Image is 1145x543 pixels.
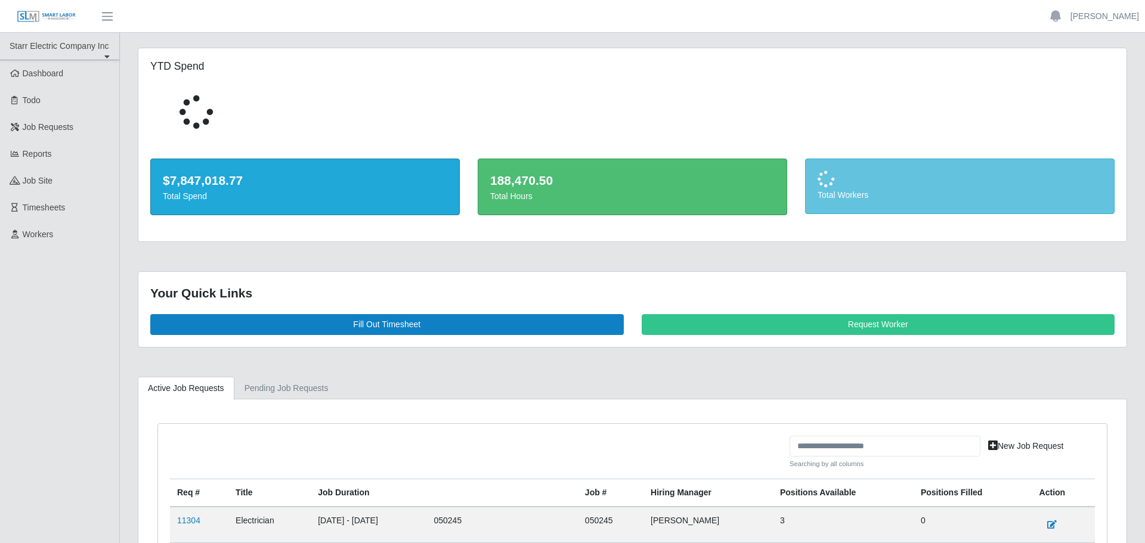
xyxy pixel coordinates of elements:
th: Positions Filled [914,479,1032,507]
span: Job Requests [23,122,74,132]
span: Workers [23,229,54,239]
span: Timesheets [23,203,66,212]
a: Active Job Requests [138,377,234,400]
td: Electrician [228,507,311,543]
span: job site [23,176,53,185]
th: Title [228,479,311,507]
a: New Job Request [980,436,1072,457]
div: $7,847,018.77 [163,171,447,190]
td: 3 [773,507,914,543]
div: Your Quick Links [150,284,1115,303]
a: [PERSON_NAME] [1070,10,1139,23]
h5: YTD Spend [150,60,460,73]
td: 050245 [578,507,643,543]
td: 0 [914,507,1032,543]
span: Todo [23,95,41,105]
div: Total Workers [818,189,1102,201]
td: [PERSON_NAME] [643,507,773,543]
div: 188,470.50 [490,171,775,190]
a: 11304 [177,516,200,525]
div: Total Hours [490,190,775,203]
th: Job # [578,479,643,507]
div: Total Spend [163,190,447,203]
span: Reports [23,149,52,159]
th: Req # [170,479,228,507]
span: Dashboard [23,69,64,78]
th: Positions Available [773,479,914,507]
a: Request Worker [642,314,1115,335]
th: Action [1032,479,1095,507]
td: [DATE] - [DATE] [311,507,426,543]
a: Pending Job Requests [234,377,339,400]
th: Hiring Manager [643,479,773,507]
th: Job Duration [311,479,426,507]
td: 050245 [426,507,577,543]
a: Fill Out Timesheet [150,314,624,335]
small: Searching by all columns [790,459,980,469]
img: SLM Logo [17,10,76,23]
